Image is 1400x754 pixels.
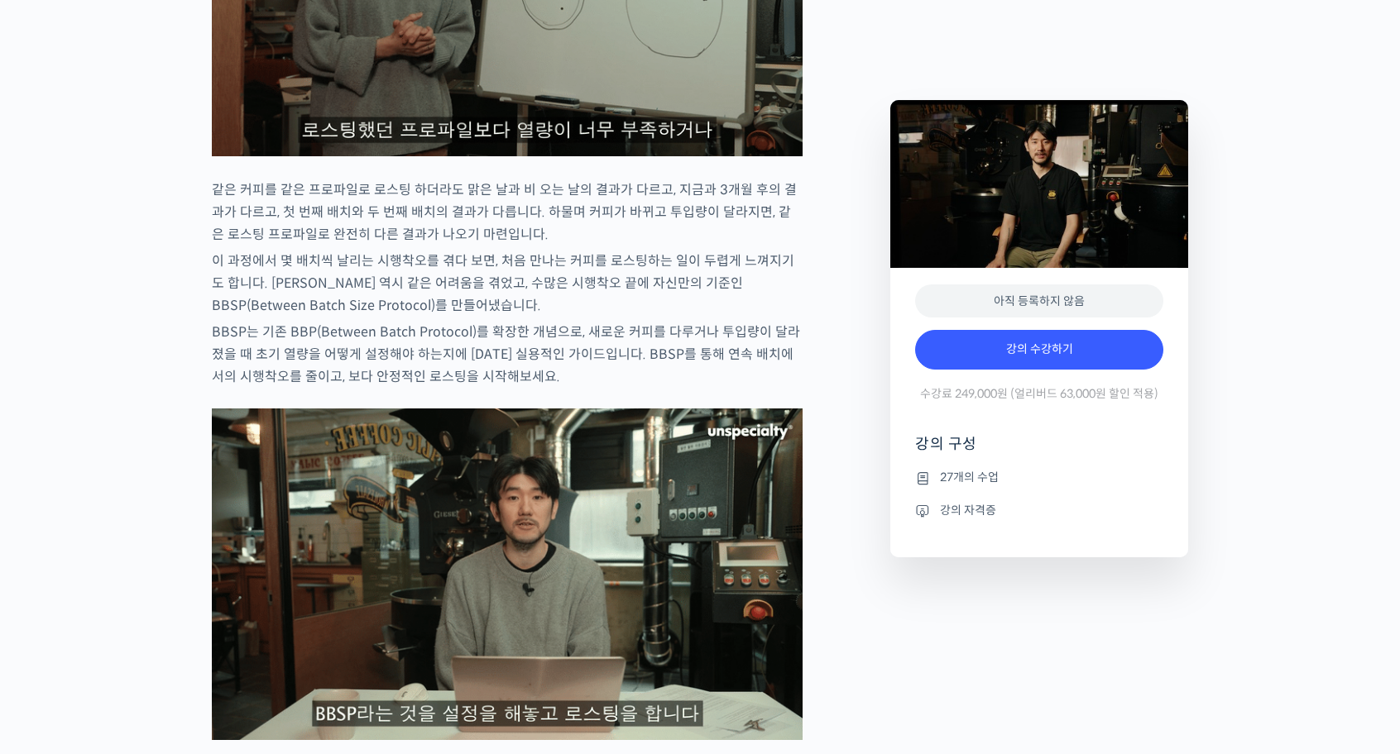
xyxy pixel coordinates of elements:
div: 아직 등록하지 않음 [915,284,1163,318]
span: 수강료 249,000원 (얼리버드 63,000원 할인 적용) [920,386,1158,402]
p: BBSP는 기존 BBP(Between Batch Protocol)를 확장한 개념으로, 새로운 커피를 다루거나 투입량이 달라졌을 때 초기 열량을 어떻게 설정해야 하는지에 [DA... [212,321,803,388]
a: 대화 [109,524,213,565]
li: 강의 자격증 [915,500,1163,520]
span: 설정 [256,549,276,562]
span: 홈 [52,549,62,562]
p: 이 과정에서 몇 배치씩 날리는 시행착오를 겪다 보면, 처음 만나는 커피를 로스팅하는 일이 두렵게 느껴지기도 합니다. [PERSON_NAME] 역시 같은 어려움을 겪었고, 수많... [212,250,803,317]
h4: 강의 구성 [915,434,1163,467]
a: 홈 [5,524,109,565]
a: 설정 [213,524,318,565]
a: 강의 수강하기 [915,330,1163,370]
li: 27개의 수업 [915,468,1163,488]
span: 대화 [151,550,171,563]
p: 같은 커피를 같은 프로파일로 로스팅 하더라도 맑은 날과 비 오는 날의 결과가 다르고, 지금과 3개월 후의 결과가 다르고, 첫 번째 배치와 두 번째 배치의 결과가 다릅니다. 하... [212,179,803,246]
